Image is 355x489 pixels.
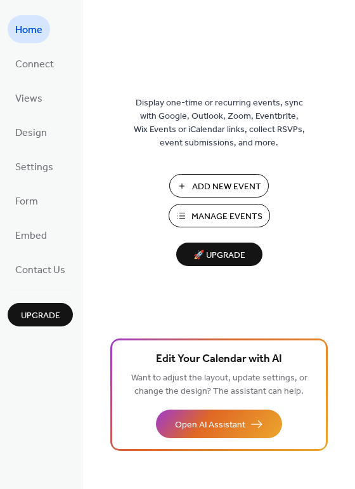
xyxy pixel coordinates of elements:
a: Contact Us [8,255,73,283]
span: Home [15,20,42,41]
span: Display one-time or recurring events, sync with Google, Outlook, Zoom, Eventbrite, Wix Events or ... [134,97,305,150]
span: Connect [15,55,54,75]
span: Form [15,192,38,212]
span: Manage Events [191,210,262,224]
span: Add New Event [192,180,261,194]
a: Embed [8,221,55,249]
span: 🚀 Upgrade [184,247,255,264]
span: Edit Your Calendar with AI [156,351,282,368]
a: Settings [8,152,61,180]
button: Add New Event [169,174,269,198]
button: Upgrade [8,303,73,326]
button: Open AI Assistant [156,410,282,438]
a: Form [8,187,46,215]
span: Design [15,123,47,144]
a: Connect [8,50,61,77]
span: Contact Us [15,260,65,281]
span: Embed [15,226,47,246]
button: Manage Events [169,204,270,227]
a: Home [8,15,50,43]
button: 🚀 Upgrade [176,243,262,266]
a: Views [8,84,50,112]
span: Settings [15,157,53,178]
span: Want to adjust the layout, update settings, or change the design? The assistant can help. [131,370,307,400]
span: Views [15,89,42,109]
a: Design [8,118,55,146]
span: Open AI Assistant [175,419,245,432]
span: Upgrade [21,309,60,323]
